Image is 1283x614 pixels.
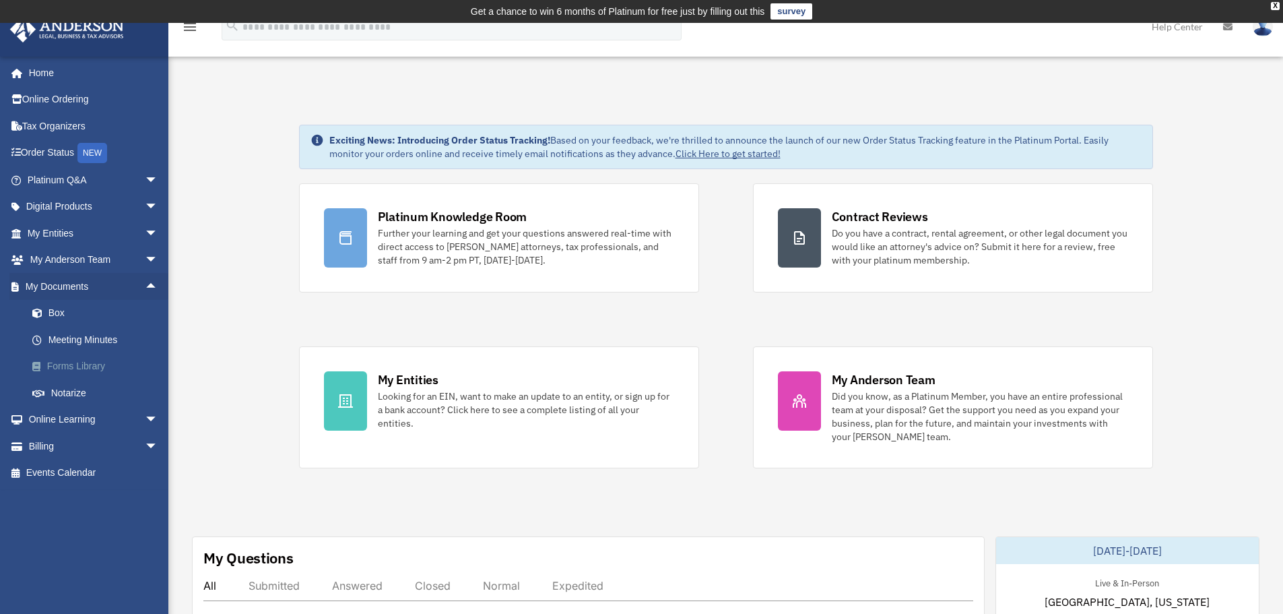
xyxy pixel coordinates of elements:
[770,3,812,20] a: survey
[182,24,198,35] a: menu
[77,143,107,163] div: NEW
[483,579,520,592] div: Normal
[832,226,1128,267] div: Do you have a contract, rental agreement, or other legal document you would like an attorney's ad...
[378,208,527,225] div: Platinum Knowledge Room
[19,300,178,327] a: Box
[552,579,603,592] div: Expedited
[471,3,765,20] div: Get a chance to win 6 months of Platinum for free just by filling out this
[9,86,178,113] a: Online Ordering
[1253,17,1273,36] img: User Pic
[9,460,178,487] a: Events Calendar
[832,208,928,225] div: Contract Reviews
[329,133,1142,160] div: Based on your feedback, we're thrilled to announce the launch of our new Order Status Tracking fe...
[203,548,294,568] div: My Questions
[1045,594,1210,610] span: [GEOGRAPHIC_DATA], [US_STATE]
[753,346,1153,468] a: My Anderson Team Did you know, as a Platinum Member, you have an entire professional team at your...
[996,537,1259,564] div: [DATE]-[DATE]
[9,220,178,247] a: My Entitiesarrow_drop_down
[299,183,699,293] a: Platinum Knowledge Room Further your learning and get your questions answered real-time with dire...
[182,19,198,35] i: menu
[225,18,240,33] i: search
[145,220,172,247] span: arrow_drop_down
[145,433,172,460] span: arrow_drop_down
[9,166,178,193] a: Platinum Q&Aarrow_drop_down
[19,353,178,380] a: Forms Library
[299,346,699,468] a: My Entities Looking for an EIN, want to make an update to an entity, or sign up for a bank accoun...
[9,433,178,460] a: Billingarrow_drop_down
[753,183,1153,293] a: Contract Reviews Do you have a contract, rental agreement, or other legal document you would like...
[145,193,172,221] span: arrow_drop_down
[145,273,172,301] span: arrow_drop_up
[9,247,178,274] a: My Anderson Teamarrow_drop_down
[415,579,451,592] div: Closed
[9,193,178,220] a: Digital Productsarrow_drop_down
[676,148,781,160] a: Click Here to get started!
[378,226,674,267] div: Further your learning and get your questions answered real-time with direct access to [PERSON_NAM...
[145,247,172,274] span: arrow_drop_down
[19,326,178,353] a: Meeting Minutes
[203,579,216,592] div: All
[9,140,178,167] a: Order StatusNEW
[329,134,550,146] strong: Exciting News: Introducing Order Status Tracking!
[1084,575,1170,589] div: Live & In-Person
[9,113,178,140] a: Tax Organizers
[145,406,172,434] span: arrow_drop_down
[1271,2,1280,10] div: close
[832,371,935,388] div: My Anderson Team
[9,273,178,300] a: My Documentsarrow_drop_up
[249,579,300,592] div: Submitted
[19,379,178,406] a: Notarize
[332,579,383,592] div: Answered
[832,390,1128,443] div: Did you know, as a Platinum Member, you have an entire professional team at your disposal? Get th...
[378,371,438,388] div: My Entities
[145,166,172,194] span: arrow_drop_down
[9,59,172,86] a: Home
[9,406,178,433] a: Online Learningarrow_drop_down
[378,390,674,430] div: Looking for an EIN, want to make an update to an entity, or sign up for a bank account? Click her...
[6,16,128,42] img: Anderson Advisors Platinum Portal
